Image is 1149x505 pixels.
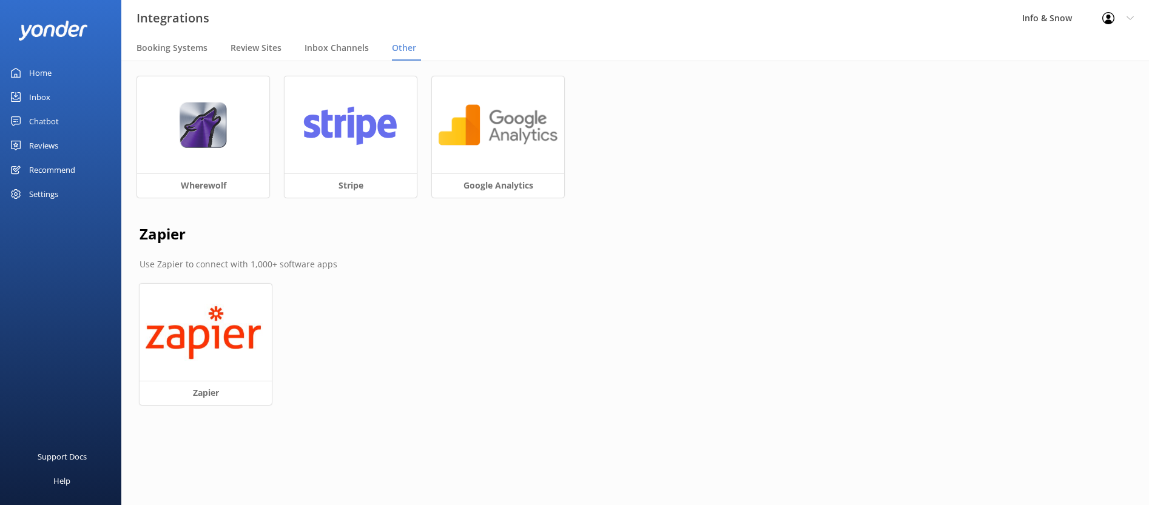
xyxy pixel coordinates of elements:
h3: Integrations [136,8,209,28]
a: Zapier [140,284,272,405]
div: Settings [29,182,58,206]
span: Review Sites [231,42,281,54]
div: Inbox [29,85,50,109]
span: Booking Systems [136,42,207,54]
img: stripe.png [291,102,411,149]
img: wherewolf.png [179,102,227,149]
div: Reviews [29,133,58,158]
h3: Google Analytics [432,173,564,198]
div: Home [29,61,52,85]
a: Wherewolf [137,76,269,198]
span: Inbox Channels [305,42,369,54]
div: Support Docs [38,444,87,469]
h3: Zapier [140,381,272,405]
a: Google Analytics [432,76,564,198]
div: Recommend [29,158,75,182]
p: Use Zapier to connect with 1,000+ software apps [140,258,1131,271]
h3: Wherewolf [137,173,269,198]
img: zapier.png [146,304,266,361]
h3: Stripe [285,173,417,198]
a: Stripe [285,76,417,198]
h2: Zapier [140,222,1131,246]
img: google-analytics.png [438,102,558,149]
div: Help [53,469,70,493]
span: Other [392,42,416,54]
div: Chatbot [29,109,59,133]
img: yonder-white-logo.png [18,21,88,41]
